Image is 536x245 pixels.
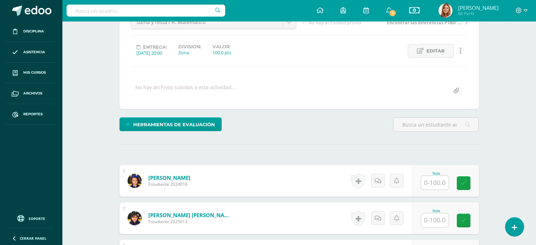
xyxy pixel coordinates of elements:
[387,19,462,26] span: Encontrar las diferencias P180/ R. Espacial
[8,213,54,223] a: Soporte
[23,29,44,34] span: Disciplina
[131,16,296,29] a: Suma y resta / R. Matemático
[148,174,190,181] a: [PERSON_NAME]
[393,118,478,131] input: Busca un estudiante aquí...
[119,117,222,131] a: Herramientas de evaluación
[148,219,233,225] span: Estudiante 2025013
[148,181,190,187] span: Estudiante 2024016
[23,49,45,55] span: Asistencia
[421,172,452,176] div: Nota
[128,211,142,225] img: 2bf56fc5c4b6730262b7e6b7ba74b52e.png
[212,44,231,49] label: Valor:
[458,4,498,11] span: [PERSON_NAME]
[23,91,42,96] span: Archivos
[20,236,47,241] span: Cerrar panel
[148,212,233,219] a: [PERSON_NAME] [PERSON_NAME]
[308,19,361,26] span: No hay actividad previa
[389,9,396,17] span: 1
[385,19,468,26] a: Encontrar las diferencias P180/ R. Espacial
[143,44,167,50] span: Entrega:
[23,70,46,75] span: Mis cursos
[6,21,56,42] a: Disciplina
[421,176,449,190] input: 0-100.0
[133,118,215,131] span: Herramientas de evaluación
[136,50,167,56] div: [DATE] 20:00
[128,174,142,188] img: eafc7362ef00a26beab008e6bbed68b8.png
[178,49,201,56] div: Zona
[212,49,231,56] div: 100.0 pts
[458,11,498,17] span: Mi Perfil
[421,209,452,213] div: Nota
[6,42,56,63] a: Asistencia
[6,104,56,125] a: Reportes
[421,213,449,227] input: 0-100.0
[67,5,225,17] input: Busca un usuario...
[6,63,56,84] a: Mis cursos
[6,83,56,104] a: Archivos
[426,44,445,57] span: Editar
[29,216,45,221] span: Soporte
[438,4,452,18] img: eb2ab618cba906d884e32e33fe174f12.png
[136,16,277,29] span: Suma y resta / R. Matemático
[23,111,43,117] span: Reportes
[178,44,201,49] label: División:
[135,84,236,98] div: No hay archivos subidos a esta actividad...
